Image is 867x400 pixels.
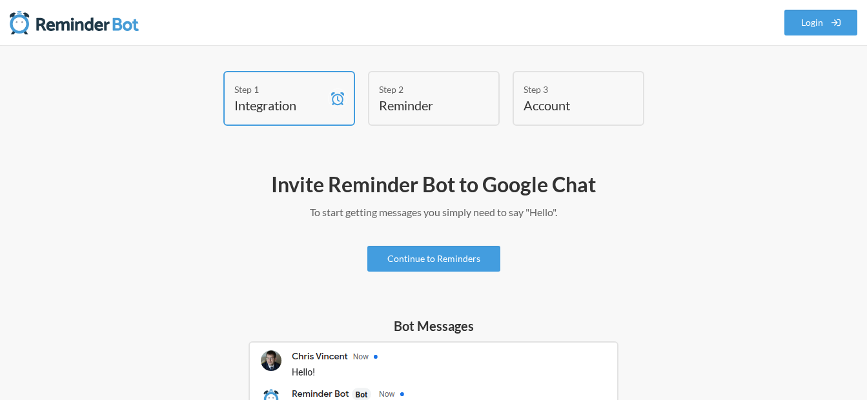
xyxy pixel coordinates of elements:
[379,83,469,96] div: Step 2
[59,171,808,198] h2: Invite Reminder Bot to Google Chat
[249,317,618,335] h5: Bot Messages
[367,246,500,272] a: Continue to Reminders
[524,83,614,96] div: Step 3
[234,96,325,114] h4: Integration
[10,10,139,35] img: Reminder Bot
[379,96,469,114] h4: Reminder
[524,96,614,114] h4: Account
[59,205,808,220] p: To start getting messages you simply need to say "Hello".
[234,83,325,96] div: Step 1
[784,10,858,35] a: Login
